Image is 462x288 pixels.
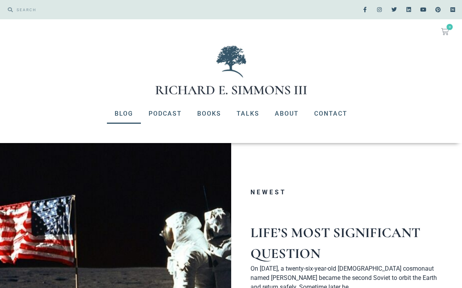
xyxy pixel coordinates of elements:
[432,23,458,40] a: 0
[250,224,420,262] a: Life’s Most Significant Question
[250,189,447,195] h3: Newest
[190,104,229,124] a: Books
[229,104,267,124] a: Talks
[107,104,141,124] a: Blog
[141,104,190,124] a: Podcast
[13,4,227,15] input: SEARCH
[447,24,453,30] span: 0
[267,104,306,124] a: About
[306,104,355,124] a: Contact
